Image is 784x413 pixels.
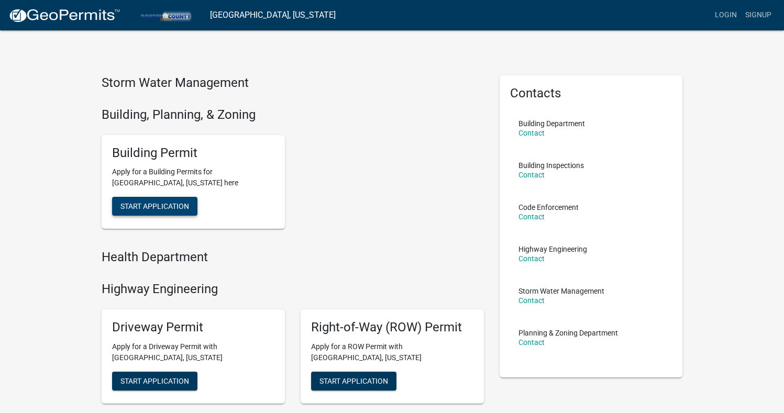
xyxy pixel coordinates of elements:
a: Contact [518,213,545,221]
span: Start Application [120,376,189,385]
a: [GEOGRAPHIC_DATA], [US_STATE] [210,6,336,24]
h4: Building, Planning, & Zoning [102,107,484,122]
h5: Building Permit [112,146,274,161]
p: Highway Engineering [518,245,587,253]
button: Start Application [112,372,197,390]
p: Building Department [518,120,585,127]
a: Login [711,5,741,25]
a: Signup [741,5,776,25]
p: Storm Water Management [518,287,604,295]
button: Start Application [112,197,197,216]
a: Contact [518,296,545,305]
a: Contact [518,171,545,179]
a: Contact [518,338,545,347]
p: Code Enforcement [518,204,579,211]
p: Apply for a ROW Permit with [GEOGRAPHIC_DATA], [US_STATE] [311,341,473,363]
h5: Driveway Permit [112,320,274,335]
span: Start Application [319,376,388,385]
button: Start Application [311,372,396,390]
p: Apply for a Driveway Permit with [GEOGRAPHIC_DATA], [US_STATE] [112,341,274,363]
p: Planning & Zoning Department [518,329,618,337]
h5: Contacts [510,86,672,101]
a: Contact [518,254,545,263]
p: Apply for a Building Permits for [GEOGRAPHIC_DATA], [US_STATE] here [112,166,274,188]
h4: Health Department [102,250,484,265]
h5: Right-of-Way (ROW) Permit [311,320,473,335]
h4: Highway Engineering [102,282,484,297]
h4: Storm Water Management [102,75,484,91]
p: Building Inspections [518,162,584,169]
a: Contact [518,129,545,137]
span: Start Application [120,202,189,210]
img: Porter County, Indiana [129,8,202,22]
